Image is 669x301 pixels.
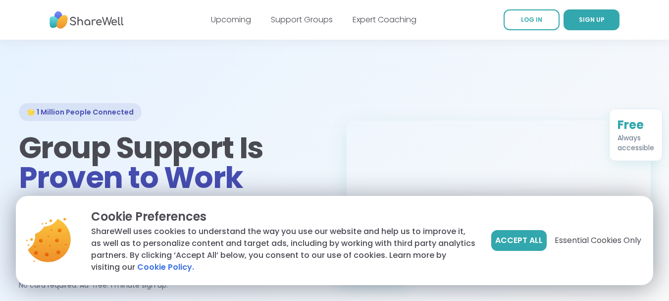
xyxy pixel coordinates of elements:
[211,14,251,25] a: Upcoming
[504,9,560,30] a: LOG IN
[137,261,194,273] a: Cookie Policy.
[50,6,124,34] img: ShareWell Nav Logo
[579,15,605,24] span: SIGN UP
[618,132,654,152] div: Always accessible
[19,157,243,198] span: Proven to Work
[521,15,542,24] span: LOG IN
[91,226,475,273] p: ShareWell uses cookies to understand the way you use our website and help us to improve it, as we...
[271,14,333,25] a: Support Groups
[353,14,416,25] a: Expert Coaching
[19,103,142,121] div: 🌟 1 Million People Connected
[564,9,619,30] a: SIGN UP
[555,235,641,246] span: Essential Cookies Only
[618,117,654,132] div: Free
[91,208,475,226] p: Cookie Preferences
[495,235,543,246] span: Accept All
[19,133,323,192] h1: Group Support Is
[491,230,547,251] button: Accept All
